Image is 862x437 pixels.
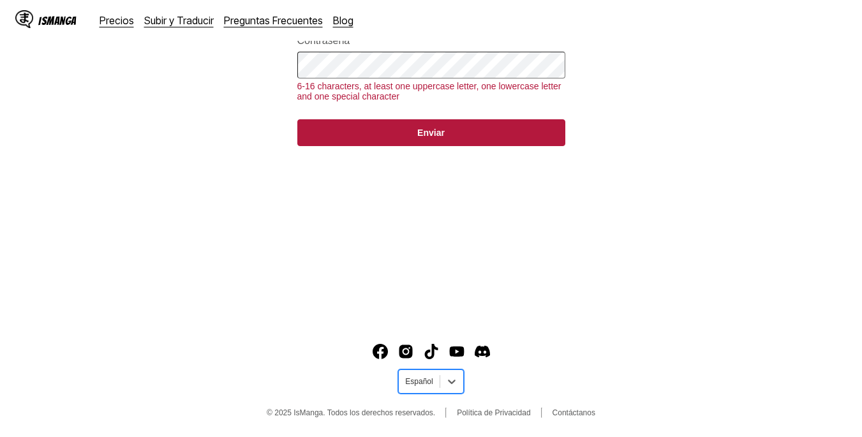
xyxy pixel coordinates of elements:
[15,10,100,31] a: IsManga LogoIsManga
[373,344,388,359] a: Facebook
[398,344,413,359] img: IsManga Instagram
[15,10,33,28] img: IsManga Logo
[297,81,565,101] div: 6-16 characters, at least one uppercase letter, one lowercase letter and one special character
[449,344,464,359] a: Youtube
[333,14,353,27] a: Blog
[373,344,388,359] img: IsManga Facebook
[224,14,323,27] a: Preguntas Frecuentes
[449,344,464,359] img: IsManga YouTube
[297,119,565,146] button: Enviar
[100,14,134,27] a: Precios
[424,344,439,359] a: TikTok
[553,408,595,417] a: Contáctanos
[297,35,565,47] label: Contraseña
[424,344,439,359] img: IsManga TikTok
[38,15,77,27] div: IsManga
[144,14,214,27] a: Subir y Traducir
[267,408,435,417] span: © 2025 IsManga. Todos los derechos reservados.
[475,344,490,359] a: Discord
[475,344,490,359] img: IsManga Discord
[398,344,413,359] a: Instagram
[457,408,530,417] a: Política de Privacidad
